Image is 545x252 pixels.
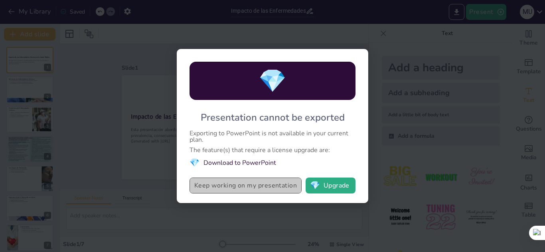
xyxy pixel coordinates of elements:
span: diamond [310,182,320,189]
button: diamondUpgrade [306,178,355,193]
span: diamond [259,66,286,96]
li: Download to PowerPoint [190,157,355,168]
span: diamond [190,157,199,168]
div: Exporting to PowerPoint is not available in your current plan. [190,130,355,143]
button: Keep working on my presentation [190,178,302,193]
div: Presentation cannot be exported [201,111,345,124]
div: The feature(s) that require a license upgrade are: [190,147,355,153]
